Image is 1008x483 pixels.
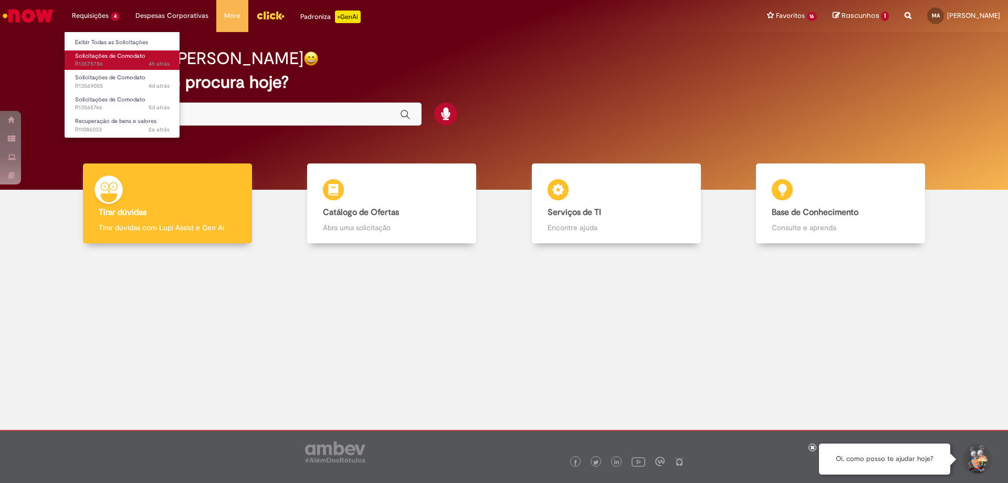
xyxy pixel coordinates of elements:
[75,96,145,104] span: Solicitações de Comodato
[776,11,805,21] span: Favoritos
[111,12,120,21] span: 4
[75,82,170,90] span: R13569055
[65,37,180,48] a: Exibir Todas as Solicitações
[280,163,505,244] a: Catálogo de Ofertas Abra uma solicitação
[947,11,1000,20] span: [PERSON_NAME]
[149,60,170,68] span: 4h atrás
[91,49,303,68] h2: Boa tarde, [PERSON_NAME]
[1,5,55,26] img: ServiceNow
[675,457,684,466] img: logo_footer_naosei.png
[632,455,645,468] img: logo_footer_youtube.png
[729,163,953,244] a: Base de Conhecimento Consulte e aprenda
[75,126,170,134] span: R11086033
[807,12,817,21] span: 16
[224,11,240,21] span: More
[573,460,578,465] img: logo_footer_facebook.png
[842,11,879,20] span: Rascunhos
[548,222,685,233] p: Encontre ajuda
[881,12,889,21] span: 1
[655,457,665,466] img: logo_footer_workplace.png
[149,104,170,111] span: 5d atrás
[772,207,858,218] b: Base de Conhecimento
[961,444,992,475] button: Iniciar Conversa de Suporte
[99,222,236,233] p: Tirar dúvidas com Lupi Assist e Gen Ai
[75,74,145,81] span: Solicitações de Comodato
[323,222,460,233] p: Abra uma solicitação
[75,60,170,68] span: R13575786
[91,73,918,91] h2: O que você procura hoje?
[772,222,909,233] p: Consulte e aprenda
[819,444,950,475] div: Oi, como posso te ajudar hoje?
[305,441,365,463] img: logo_footer_ambev_rotulo_gray.png
[65,116,180,135] a: Aberto R11086033 : Recuperação de bens e valores
[335,11,361,23] p: +GenAi
[75,52,145,60] span: Solicitações de Comodato
[256,7,285,23] img: click_logo_yellow_360x200.png
[99,207,146,218] b: Tirar dúvidas
[64,32,180,138] ul: Requisições
[149,82,170,90] span: 4d atrás
[75,117,156,125] span: Recuperação de bens e valores
[65,94,180,114] a: Aberto R13565766 : Solicitações de Comodato
[75,104,170,112] span: R13565766
[614,459,619,466] img: logo_footer_linkedin.png
[323,207,399,218] b: Catálogo de Ofertas
[135,11,208,21] span: Despesas Corporativas
[300,11,361,23] div: Padroniza
[149,126,170,133] span: 2a atrás
[504,163,729,244] a: Serviços de TI Encontre ajuda
[149,126,170,133] time: 08/02/2024 11:42:03
[593,460,598,465] img: logo_footer_twitter.png
[833,11,889,21] a: Rascunhos
[55,163,280,244] a: Tirar dúvidas Tirar dúvidas com Lupi Assist e Gen Ai
[149,104,170,111] time: 25/09/2025 10:30:50
[149,60,170,68] time: 29/09/2025 10:38:04
[72,11,109,21] span: Requisições
[548,207,601,218] b: Serviços de TI
[65,50,180,70] a: Aberto R13575786 : Solicitações de Comodato
[149,82,170,90] time: 26/09/2025 08:06:45
[303,51,319,66] img: happy-face.png
[65,72,180,91] a: Aberto R13569055 : Solicitações de Comodato
[932,12,940,19] span: MA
